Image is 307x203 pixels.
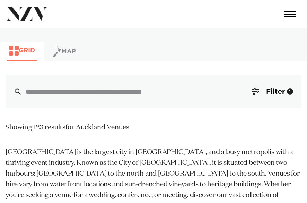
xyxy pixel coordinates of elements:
div: Showing 123 results [6,122,129,133]
span: for Auckland Venues [65,124,129,131]
img: nzv-logo.png [6,7,48,21]
button: Filter1 [244,75,301,108]
span: Filter [266,88,285,95]
div: 1 [287,88,293,95]
button: Grid [7,45,37,61]
button: Map [51,45,78,61]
